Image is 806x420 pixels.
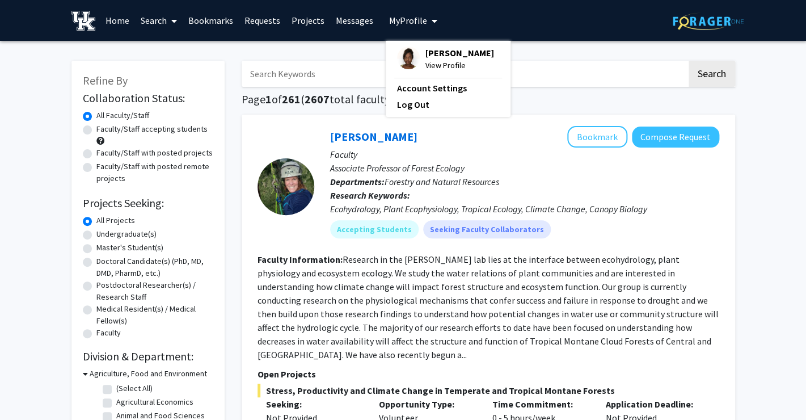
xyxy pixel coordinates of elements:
[96,242,163,254] label: Master's Student(s)
[258,254,343,265] b: Faculty Information:
[96,123,208,135] label: Faculty/Staff accepting students
[242,61,687,87] input: Search Keywords
[389,15,427,26] span: My Profile
[96,161,213,184] label: Faculty/Staff with posted remote projects
[606,397,702,411] p: Application Deadline:
[71,11,96,31] img: University of Kentucky Logo
[96,215,135,226] label: All Projects
[425,47,494,59] span: [PERSON_NAME]
[330,220,419,238] mat-chip: Accepting Students
[330,129,417,144] a: [PERSON_NAME]
[282,92,301,106] span: 261
[286,1,330,40] a: Projects
[330,1,379,40] a: Messages
[239,1,286,40] a: Requests
[183,1,239,40] a: Bookmarks
[330,190,410,201] b: Research Keywords:
[397,47,494,72] div: Profile Picture[PERSON_NAME]View Profile
[83,73,128,87] span: Refine By
[258,367,719,381] p: Open Projects
[330,161,719,175] p: Associate Professor of Forest Ecology
[425,59,494,72] span: View Profile
[83,350,213,363] h2: Division & Department:
[632,127,719,148] button: Compose Request to Sybil Gotsch
[258,254,719,360] fg-read-more: Research in the [PERSON_NAME] lab lies at the interface between ecohydrology, plant physiology an...
[116,396,193,408] label: Agricultural Economics
[330,148,719,161] p: Faculty
[96,147,213,159] label: Faculty/Staff with posted projects
[100,1,135,40] a: Home
[330,202,719,216] div: Ecohydrology, Plant Ecophysiology, Tropical Ecology, Climate Change, Canopy Biology
[397,47,420,69] img: Profile Picture
[116,383,153,394] label: (Select All)
[135,1,183,40] a: Search
[492,397,589,411] p: Time Commitment:
[397,81,499,95] a: Account Settings
[96,327,121,339] label: Faculty
[673,12,744,30] img: ForagerOne Logo
[397,98,499,111] a: Log Out
[266,397,362,411] p: Seeking:
[96,228,157,240] label: Undergraduate(s)
[96,279,213,303] label: Postdoctoral Researcher(s) / Research Staff
[83,91,213,105] h2: Collaboration Status:
[305,92,330,106] span: 2607
[567,126,627,148] button: Add Sybil Gotsch to Bookmarks
[379,397,475,411] p: Opportunity Type:
[258,384,719,397] span: Stress, Productivity and Climate Change in Temperate and Tropical Montane Forests
[689,61,735,87] button: Search
[423,220,551,238] mat-chip: Seeking Faculty Collaborators
[242,93,735,106] h1: Page of ( total faculty/staff results)
[9,369,48,411] iframe: Chat
[265,92,272,106] span: 1
[96,255,213,279] label: Doctoral Candidate(s) (PhD, MD, DMD, PharmD, etc.)
[385,176,499,187] span: Forestry and Natural Resources
[90,368,207,380] h3: Agriculture, Food and Environment
[96,110,149,121] label: All Faculty/Staff
[330,176,385,187] b: Departments:
[83,196,213,210] h2: Projects Seeking:
[96,303,213,327] label: Medical Resident(s) / Medical Fellow(s)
